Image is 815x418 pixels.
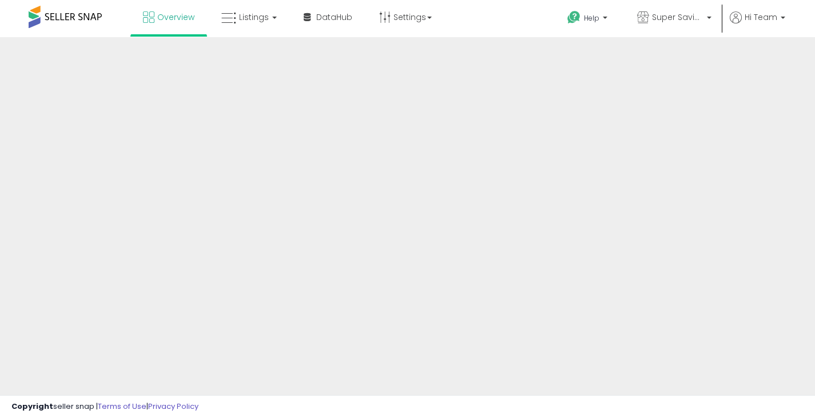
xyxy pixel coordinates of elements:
[584,13,599,23] span: Help
[157,11,194,23] span: Overview
[98,401,146,412] a: Terms of Use
[652,11,703,23] span: Super Savings Now (NEW)
[239,11,269,23] span: Listings
[11,401,53,412] strong: Copyright
[730,11,785,37] a: Hi Team
[316,11,352,23] span: DataHub
[745,11,777,23] span: Hi Team
[558,2,619,37] a: Help
[11,401,198,412] div: seller snap | |
[148,401,198,412] a: Privacy Policy
[567,10,581,25] i: Get Help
